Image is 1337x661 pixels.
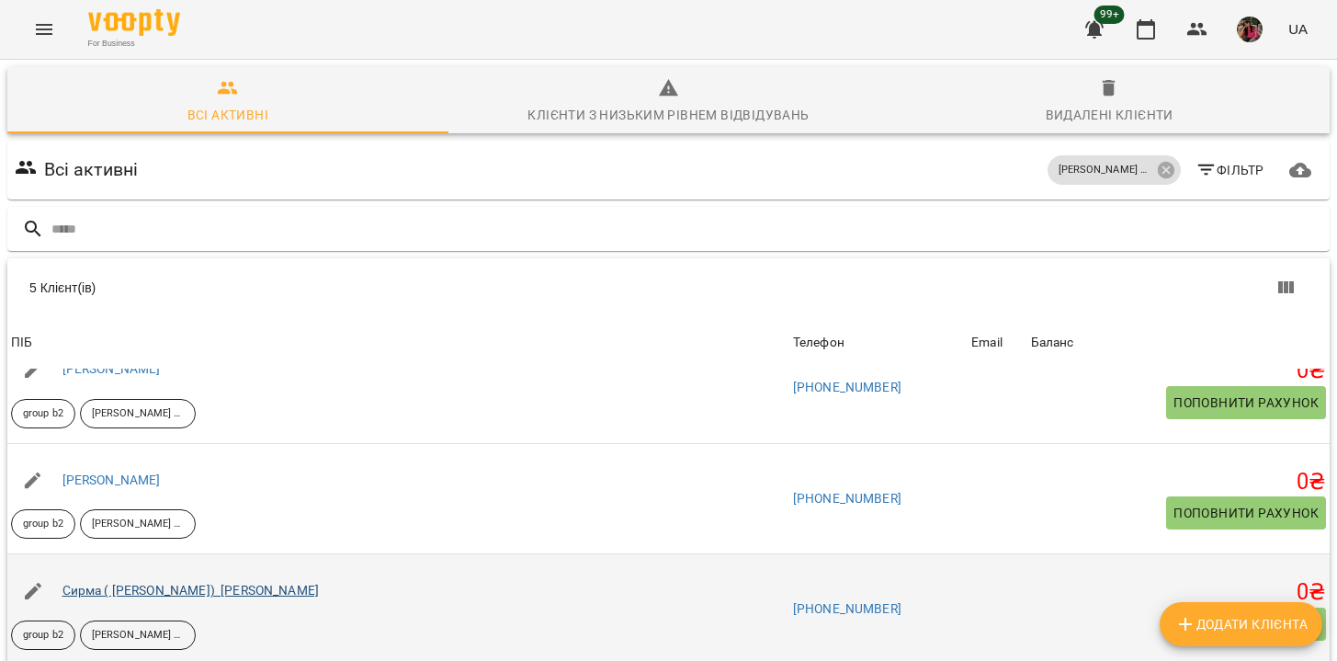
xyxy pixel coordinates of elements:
[1094,6,1125,24] span: 99+
[793,601,901,616] a: [PHONE_NUMBER]
[92,517,184,532] p: [PERSON_NAME] Л В2 _ ПН_СР 19_30
[80,509,196,539] div: [PERSON_NAME] Л В2 _ ПН_СР 19_30
[44,155,139,184] h6: Всі активні
[1281,12,1315,46] button: UA
[1059,163,1150,178] p: [PERSON_NAME] Л В2 _ ПН_СР 19_30
[1188,154,1272,187] button: Фільтр
[11,332,786,354] span: ПІБ
[88,38,180,50] span: For Business
[527,104,809,126] div: Клієнти з низьким рівнем відвідувань
[11,332,32,354] div: Sort
[793,380,901,394] a: [PHONE_NUMBER]
[971,332,1003,354] div: Email
[7,258,1330,317] div: Table Toolbar
[80,399,196,428] div: [PERSON_NAME] Л В2 _ ПН_СР 19_30
[23,628,63,644] p: group b2
[1174,613,1308,635] span: Додати клієнта
[92,628,184,644] p: [PERSON_NAME] Л В2 _ ПН_СР 19_30
[1195,159,1264,181] span: Фільтр
[1173,502,1319,524] span: Поповнити рахунок
[11,621,75,650] div: group b2
[1046,104,1173,126] div: Видалені клієнти
[1031,332,1074,354] div: Sort
[793,332,964,354] span: Телефон
[88,9,180,36] img: Voopty Logo
[1031,332,1326,354] span: Баланс
[971,332,1003,354] div: Sort
[62,473,161,487] a: [PERSON_NAME]
[1048,155,1181,185] div: [PERSON_NAME] Л В2 _ ПН_СР 19_30
[971,332,1023,354] span: Email
[23,517,63,532] p: group b2
[1263,266,1308,310] button: Вигляд колонок
[23,406,63,422] p: group b2
[1031,578,1326,607] h5: 0 ₴
[1166,386,1326,419] button: Поповнити рахунок
[1288,19,1308,39] span: UA
[793,332,844,354] div: Sort
[1031,332,1074,354] div: Баланс
[11,399,75,428] div: group b2
[29,279,680,297] div: 5 Клієнт(ів)
[92,406,184,422] p: [PERSON_NAME] Л В2 _ ПН_СР 19_30
[793,332,844,354] div: Телефон
[80,621,196,650] div: [PERSON_NAME] Л В2 _ ПН_СР 19_30
[1166,496,1326,530] button: Поповнити рахунок
[1173,392,1319,414] span: Поповнити рахунок
[62,361,161,376] a: [PERSON_NAME]
[11,509,75,539] div: group b2
[793,491,901,506] a: [PHONE_NUMBER]
[62,583,319,598] a: Сирма ( [PERSON_NAME]) [PERSON_NAME]
[1237,17,1263,42] img: 7105fa523d679504fad829f6fcf794f1.JPG
[1031,468,1326,496] h5: 0 ₴
[1031,357,1326,385] h5: 0 ₴
[22,7,66,51] button: Menu
[187,104,268,126] div: Всі активні
[11,332,32,354] div: ПІБ
[1160,602,1322,646] button: Додати клієнта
